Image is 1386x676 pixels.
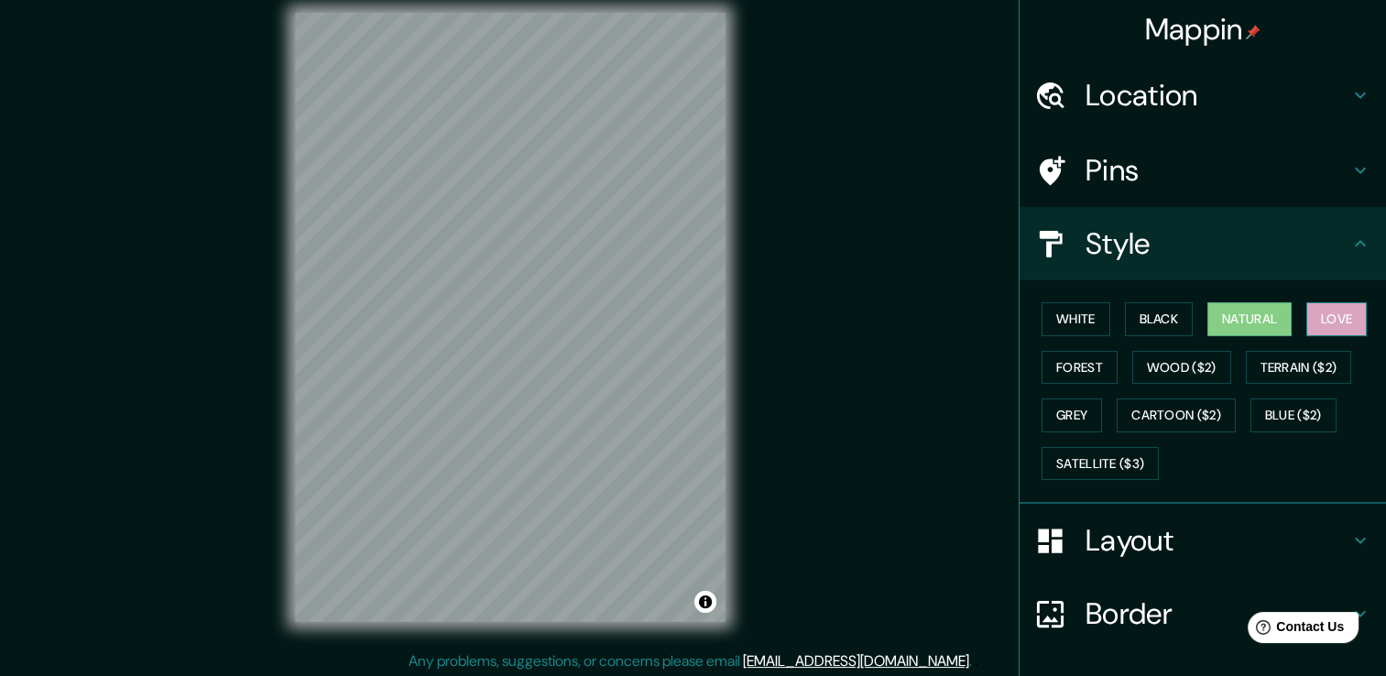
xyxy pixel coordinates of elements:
[1306,302,1367,336] button: Love
[1020,207,1386,280] div: Style
[1042,302,1110,336] button: White
[743,651,969,671] a: [EMAIL_ADDRESS][DOMAIN_NAME]
[1042,447,1159,481] button: Satellite ($3)
[1086,595,1349,632] h4: Border
[1125,302,1194,336] button: Black
[1246,25,1260,39] img: pin-icon.png
[1042,398,1102,432] button: Grey
[1086,225,1349,262] h4: Style
[409,650,972,672] p: Any problems, suggestions, or concerns please email .
[1223,605,1366,656] iframe: Help widget launcher
[1117,398,1236,432] button: Cartoon ($2)
[1020,577,1386,650] div: Border
[1020,134,1386,207] div: Pins
[1246,351,1352,385] button: Terrain ($2)
[1020,504,1386,577] div: Layout
[1020,59,1386,132] div: Location
[694,591,716,613] button: Toggle attribution
[1086,77,1349,114] h4: Location
[1042,351,1118,385] button: Forest
[1132,351,1231,385] button: Wood ($2)
[1145,11,1261,48] h4: Mappin
[975,650,978,672] div: .
[1250,398,1337,432] button: Blue ($2)
[972,650,975,672] div: .
[1086,152,1349,189] h4: Pins
[1207,302,1292,336] button: Natural
[1086,522,1349,559] h4: Layout
[295,13,726,622] canvas: Map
